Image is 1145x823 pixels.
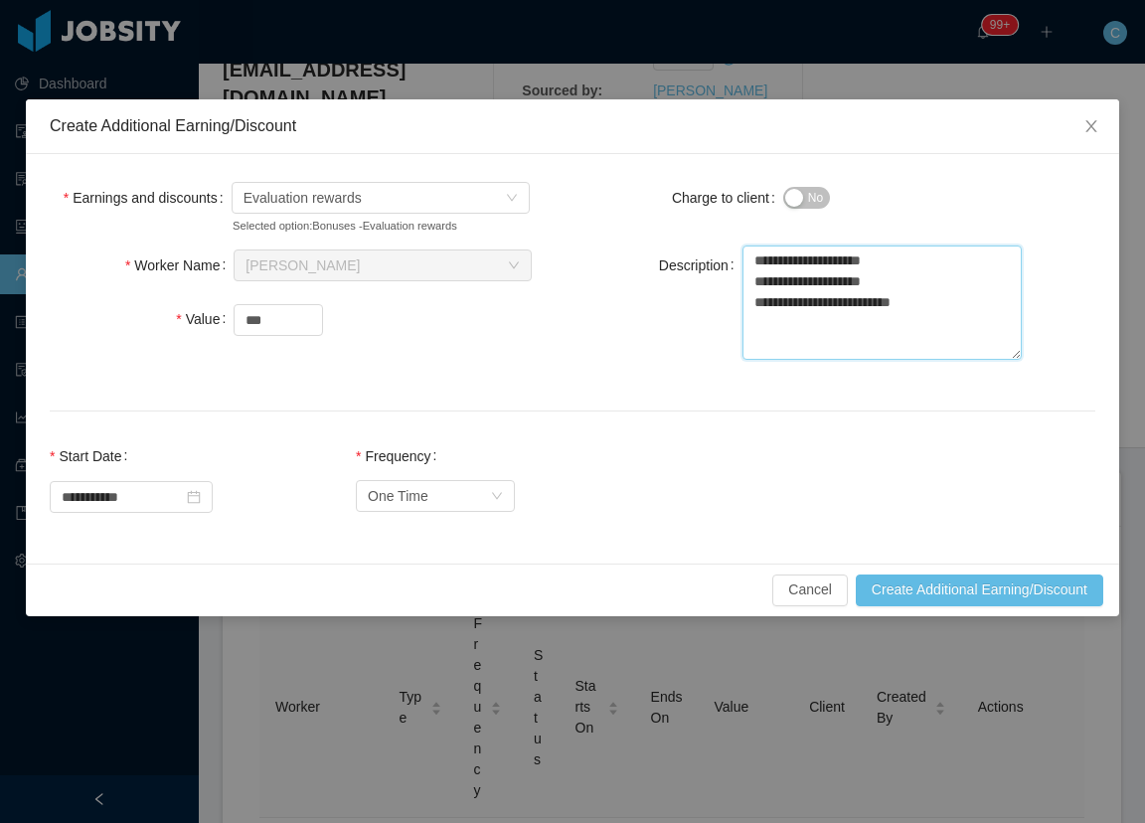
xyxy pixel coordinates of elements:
[491,490,503,504] i: icon: down
[187,490,201,504] i: icon: calendar
[176,311,234,327] label: Value
[244,183,362,213] span: Evaluation rewards
[772,575,848,606] button: Cancel
[508,259,520,273] i: icon: down
[506,192,518,206] i: icon: down
[50,448,135,464] label: Start Date
[783,187,830,209] button: Charge to client
[125,257,234,273] label: Worker Name
[233,218,485,235] small: Selected option: Bonuses - Evaluation rewards
[368,481,428,511] div: One Time
[50,115,1095,137] div: Create Additional Earning/Discount
[356,448,445,464] label: Frequency
[1063,99,1119,155] button: Close
[64,190,232,206] label: Earnings and discounts
[1083,118,1099,134] i: icon: close
[808,188,823,208] span: No
[742,246,1022,360] textarea: Description
[672,190,783,206] label: Charge to client
[856,575,1103,606] button: Create Additional Earning/Discount
[659,257,742,273] label: Description
[235,305,322,335] input: Value
[245,250,360,280] div: Josue Parra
